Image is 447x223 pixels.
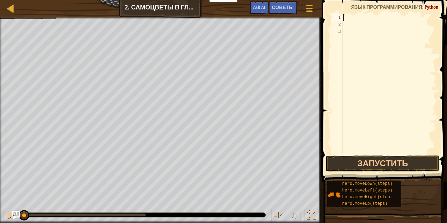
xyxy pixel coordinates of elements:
[422,4,425,10] span: :
[253,4,265,11] span: Ask AI
[342,201,388,206] span: hero.moveUp(steps)
[342,181,393,186] span: hero.moveDown(steps)
[12,211,20,219] button: Ask AI
[425,4,438,10] span: Python
[272,4,294,11] span: Советы
[290,210,297,220] span: ♫
[331,28,343,35] div: 3
[304,209,318,223] button: Переключить полноэкранный режим
[271,209,285,223] button: Регулировать громкость
[342,195,395,200] span: hero.moveRight(steps)
[327,188,340,201] img: portrait.png
[342,188,393,193] span: hero.moveLeft(steps)
[331,14,343,21] div: 1
[289,209,301,223] button: ♫
[326,155,439,172] button: Запустить
[250,1,269,14] button: Ask AI
[3,209,17,223] button: Ctrl + P: Pause
[301,1,318,18] button: Показать меню игры
[331,21,343,28] div: 2
[351,4,422,10] span: Язык программирования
